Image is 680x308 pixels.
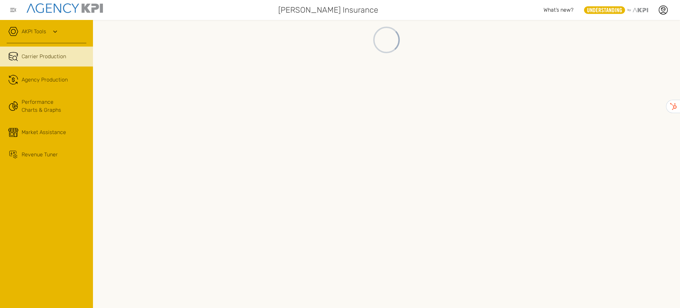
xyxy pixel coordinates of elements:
span: Carrier Production [22,53,66,61]
span: Agency Production [22,76,68,84]
img: agencykpi-logo-550x69-2d9e3fa8.png [27,3,103,13]
span: Revenue Tuner [22,151,58,159]
a: AKPI Tools [22,28,46,36]
span: [PERSON_NAME] Insurance [278,4,378,16]
span: Market Assistance [22,128,66,136]
span: What’s new? [544,7,573,13]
